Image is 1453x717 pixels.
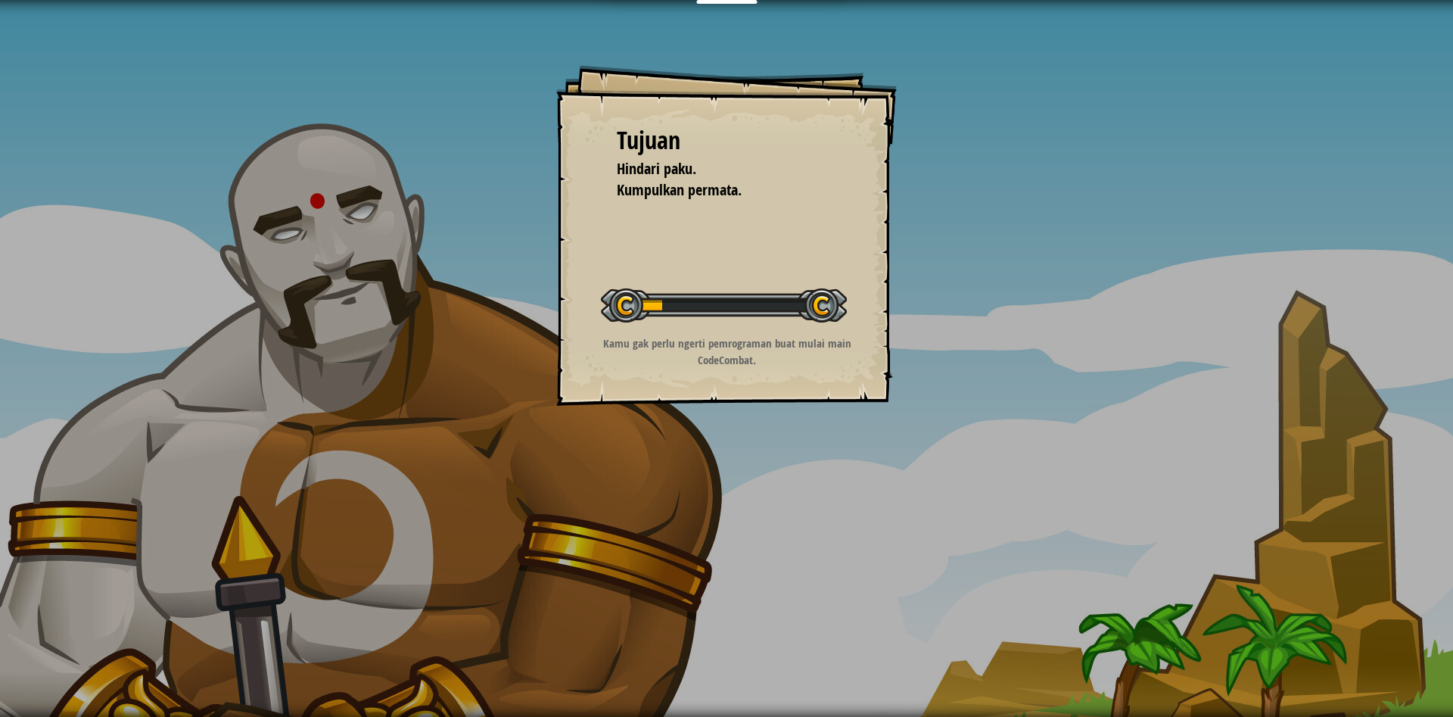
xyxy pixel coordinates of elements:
span: Hindari paku. [617,158,696,179]
li: Kumpulkan permata. [598,179,832,201]
li: Hindari paku. [598,158,832,180]
span: Kumpulkan permata. [617,179,742,200]
div: Tujuan [617,123,836,158]
p: Kamu gak perlu ngerti pemrograman buat mulai main CodeCombat. [575,335,879,368]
